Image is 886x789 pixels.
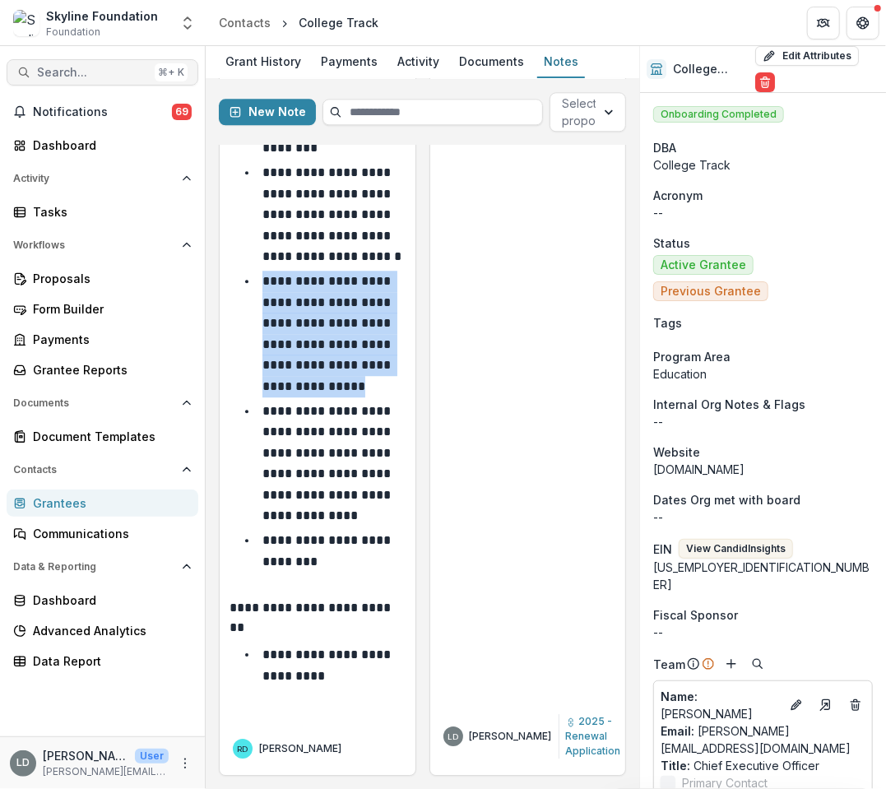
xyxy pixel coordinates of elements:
div: Dashboard [33,137,185,154]
div: ⌘ + K [155,63,188,81]
a: Grant History [219,46,308,78]
span: 69 [172,104,192,120]
span: Dates Org met with board [653,491,800,508]
a: Dashboard [7,587,198,614]
div: Contacts [219,14,271,31]
a: Document Templates [7,423,198,450]
div: Documents [452,49,531,73]
p: -- [653,508,873,526]
button: More [175,754,195,773]
a: 2025 - Renewal Application [566,714,621,759]
span: Data & Reporting [13,561,175,573]
a: Tasks [7,198,198,225]
span: Fiscal Sponsor [653,606,738,624]
button: View CandidInsights [679,539,793,559]
div: Activity [391,49,446,73]
a: Grantee Reports [7,356,198,383]
div: College Track [299,14,378,31]
p: -- [653,413,873,430]
button: Open Data & Reporting [7,554,198,580]
span: 2025 - Renewal Application [566,715,621,757]
button: Search... [7,59,198,86]
a: Dashboard [7,132,198,159]
div: Select proposal [562,95,610,129]
button: Open Activity [7,165,198,192]
div: Grantee Reports [33,361,185,378]
p: [PERSON_NAME] [470,729,552,744]
button: Deletes [846,695,865,715]
button: Edit [786,695,806,715]
span: Program Area [653,348,731,365]
img: Skyline Foundation [13,10,39,36]
a: Proposals [7,265,198,292]
span: Website [653,443,700,461]
span: Name : [661,689,698,703]
span: Contacts [13,464,175,476]
span: Notifications [33,105,172,119]
a: Email: [PERSON_NAME][EMAIL_ADDRESS][DOMAIN_NAME] [661,722,865,757]
div: [US_EMPLOYER_IDENTIFICATION_NUMBER] [653,559,873,593]
a: Documents [452,46,531,78]
a: Communications [7,520,198,547]
p: EIN [653,541,672,558]
div: Skyline Foundation [46,7,158,25]
button: Partners [807,7,840,39]
span: Onboarding Completed [653,106,784,123]
p: [PERSON_NAME] [43,747,128,764]
a: Notes [537,46,585,78]
button: Delete [755,72,775,92]
span: Workflows [13,239,175,251]
p: User [135,749,169,763]
div: Grant History [219,49,308,73]
div: College Track [653,156,873,174]
button: Open Workflows [7,232,198,258]
div: Document Templates [33,428,185,445]
a: Grantees [7,490,198,517]
button: Open Documents [7,390,198,416]
span: Active Grantee [661,258,746,272]
a: Form Builder [7,295,198,323]
nav: breadcrumb [212,11,385,35]
button: Open entity switcher [176,7,199,39]
a: Payments [314,46,384,78]
span: Activity [13,173,175,184]
a: Go to contact [813,692,839,718]
span: Internal Org Notes & Flags [653,396,805,413]
button: New Note [219,99,316,125]
div: Payments [314,49,384,73]
div: Lisa Dinh [16,758,30,768]
button: Edit Attributes [755,46,859,66]
p: -- [653,204,873,221]
div: Raquel Donoso [238,745,248,754]
span: Tags [653,314,682,332]
button: Search [748,654,768,674]
span: Title : [661,759,690,773]
p: [PERSON_NAME] [661,688,780,722]
button: Notifications69 [7,99,198,125]
p: [PERSON_NAME][EMAIL_ADDRESS][DOMAIN_NAME] [43,764,169,779]
div: -- [653,624,873,641]
a: Activity [391,46,446,78]
button: Add [721,654,741,674]
span: Previous Grantee [661,285,761,299]
span: DBA [653,139,676,156]
div: Communications [33,525,185,542]
div: Notes [537,49,585,73]
span: Foundation [46,25,100,39]
p: [PERSON_NAME] [259,741,341,756]
span: Acronym [653,187,703,204]
div: Lisa Dinh [448,733,458,741]
div: Form Builder [33,300,185,318]
span: Status [653,234,690,252]
div: Payments [33,331,185,348]
p: Education [653,365,873,383]
span: Email: [661,724,694,738]
button: Get Help [847,7,879,39]
a: [DOMAIN_NAME] [653,462,745,476]
a: Advanced Analytics [7,617,198,644]
h2: College Track [673,63,749,77]
a: Data Report [7,647,198,675]
div: Proposals [33,270,185,287]
div: Data Report [33,652,185,670]
div: Advanced Analytics [33,622,185,639]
